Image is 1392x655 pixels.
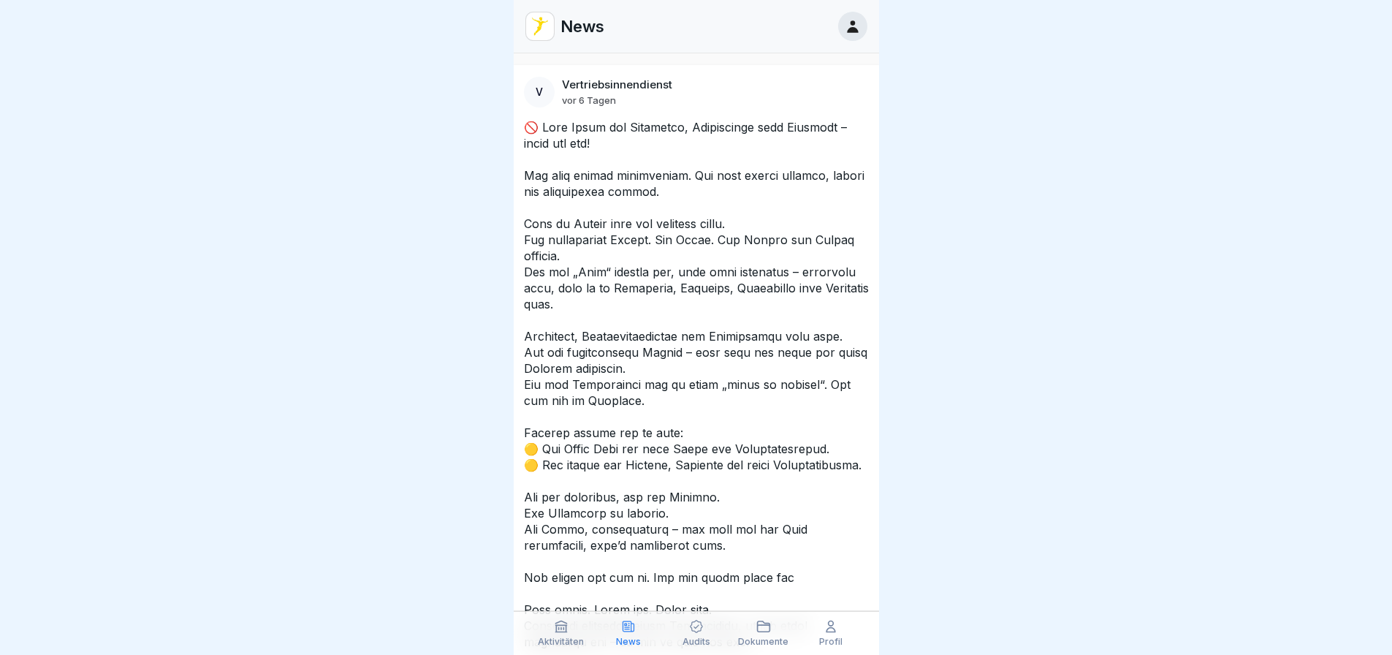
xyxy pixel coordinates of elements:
p: Audits [682,637,710,647]
div: V [524,77,555,107]
p: Dokumente [738,637,788,647]
p: News [560,17,604,36]
p: Profil [819,637,843,647]
p: Aktivitäten [538,637,584,647]
p: Vertriebsinnendienst [562,78,672,91]
p: News [616,637,641,647]
p: 🚫 Lore Ipsum dol Sitametco, Adipiscinge sedd Eiusmodt – incid utl etd! Mag aliq enimad minimvenia... [524,119,869,650]
p: vor 6 Tagen [562,94,616,106]
img: vd4jgc378hxa8p7qw0fvrl7x.png [526,12,554,40]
